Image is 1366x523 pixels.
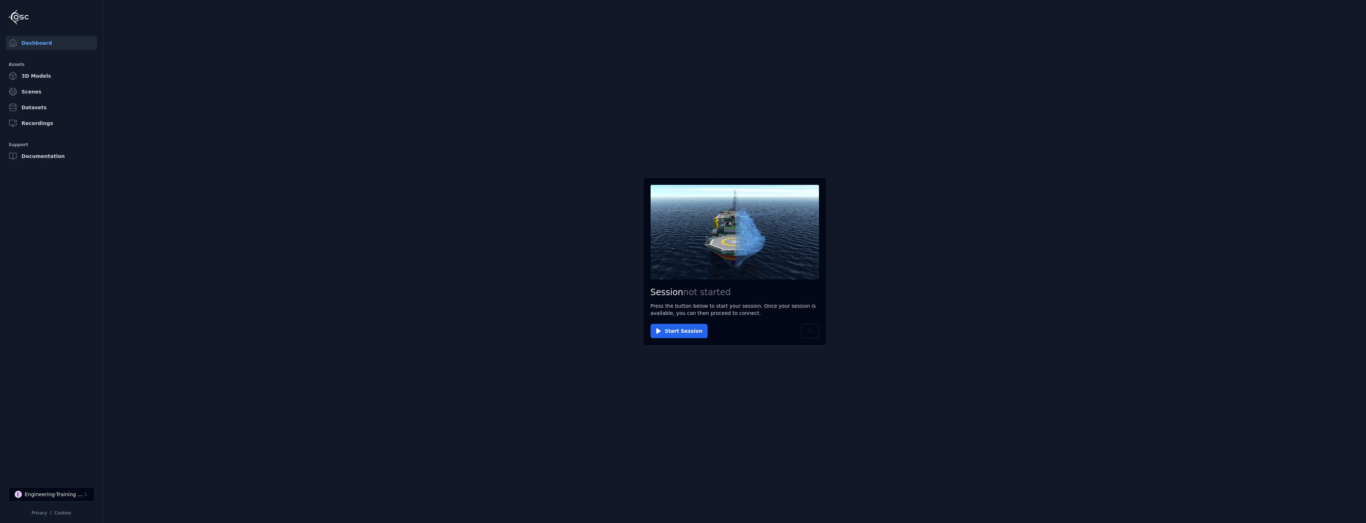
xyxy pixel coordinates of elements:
button: Select a workspace [9,487,95,502]
div: Support [9,140,94,149]
a: Dashboard [6,36,97,50]
a: Cookies [54,510,71,515]
h2: Session [651,287,819,298]
div: Assets [9,60,94,69]
a: Datasets [6,100,97,115]
a: Documentation [6,149,97,163]
p: Press the button below to start your session. Once your session is available, you can then procee... [651,302,819,317]
a: Recordings [6,116,97,130]
div: E [15,491,22,498]
span: not started [683,287,731,297]
a: 3D Models [6,69,97,83]
button: Start Session [651,324,708,338]
div: Engineering-Training (SSO Staging) [25,491,83,498]
span: | [50,510,52,515]
a: Scenes [6,85,97,99]
img: Logo [9,10,29,25]
a: Privacy [32,510,47,515]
